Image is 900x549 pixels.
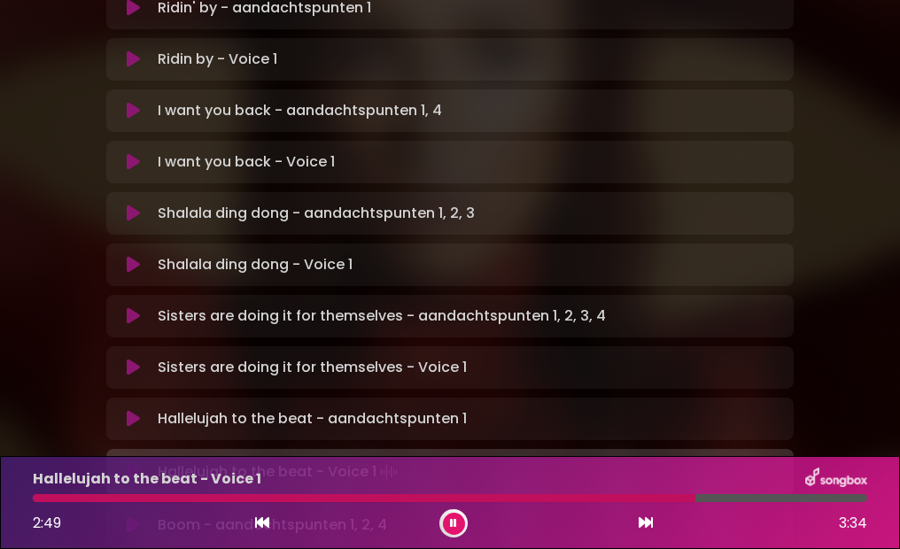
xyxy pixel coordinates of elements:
p: Hallelujah to the beat - Voice 1 [33,468,261,490]
img: songbox-logo-white.png [805,468,867,491]
p: Shalala ding dong - aandachtspunten 1, 2, 3 [158,203,475,224]
p: I want you back - aandachtspunten 1, 4 [158,100,442,121]
p: Shalala ding dong - Voice 1 [158,254,353,275]
p: Ridin by - Voice 1 [158,49,277,70]
span: 2:49 [33,513,61,533]
p: Hallelujah to the beat - aandachtspunten 1 [158,408,467,429]
p: Sisters are doing it for themselves - Voice 1 [158,357,467,378]
p: I want you back - Voice 1 [158,151,335,173]
p: Sisters are doing it for themselves - aandachtspunten 1, 2, 3, 4 [158,305,606,327]
span: 3:34 [839,513,867,534]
